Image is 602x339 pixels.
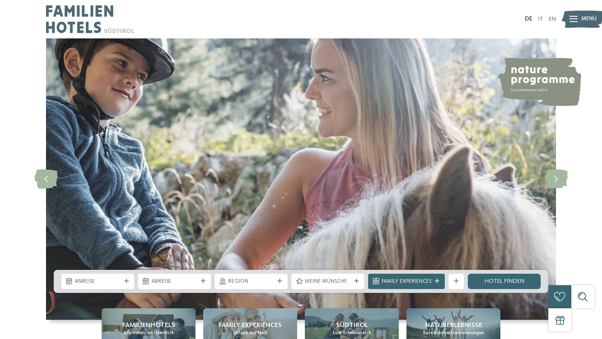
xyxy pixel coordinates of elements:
[123,330,174,336] span: Alle Hotels im Überblick
[75,278,121,286] span: Anreise
[228,278,274,286] span: Region
[333,330,371,336] span: Euer Erlebnisreich
[305,278,351,286] span: Meine Wünsche
[549,16,556,22] a: EN
[423,330,484,336] span: Eure Kindheitserinnerungen
[122,320,175,330] span: Familienhotels
[525,16,533,22] a: DE
[581,15,597,23] span: Menü
[425,320,482,330] span: Naturerlebnisse
[46,38,556,320] img: Familienhotels Südtirol: The happy family places
[233,330,267,336] span: Urlaub auf Maß
[151,278,197,286] span: Abreise
[497,58,581,106] img: nature programme by Familienhotels Südtirol
[382,278,431,286] span: Family Experiences
[336,320,368,330] span: Südtirol
[468,274,541,289] a: Hotel finden
[538,16,543,22] a: IT
[219,320,282,330] span: Family Experiences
